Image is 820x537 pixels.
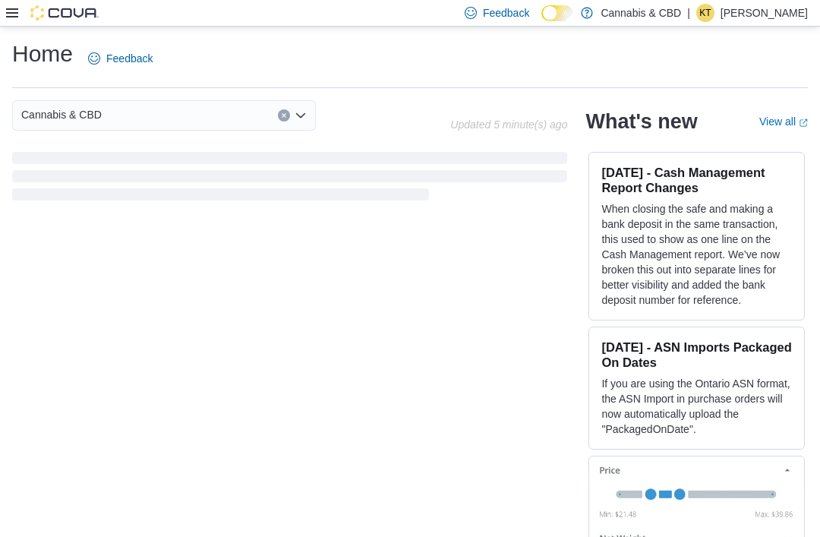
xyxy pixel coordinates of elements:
button: Clear input [278,109,290,122]
p: When closing the safe and making a bank deposit in the same transaction, this used to show as one... [601,201,792,308]
span: Cannabis & CBD [21,106,102,124]
div: Kelly Tynkkynen [696,4,714,22]
span: Feedback [483,5,529,21]
button: Open list of options [295,109,307,122]
h2: What's new [585,109,697,134]
p: [PERSON_NAME] [721,4,808,22]
h1: Home [12,39,73,69]
h3: [DATE] - Cash Management Report Changes [601,165,792,195]
a: View allExternal link [759,115,808,128]
img: Cova [30,5,99,21]
p: Cannabis & CBD [601,4,681,22]
span: Dark Mode [541,21,542,22]
h3: [DATE] - ASN Imports Packaged On Dates [601,340,792,370]
a: Feedback [82,43,159,74]
p: Updated 5 minute(s) ago [450,118,567,131]
span: Loading [12,155,567,204]
span: Feedback [106,51,153,66]
span: KT [699,4,711,22]
input: Dark Mode [541,5,573,21]
p: If you are using the Ontario ASN format, the ASN Import in purchase orders will now automatically... [601,376,792,437]
p: | [687,4,690,22]
svg: External link [799,118,808,128]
